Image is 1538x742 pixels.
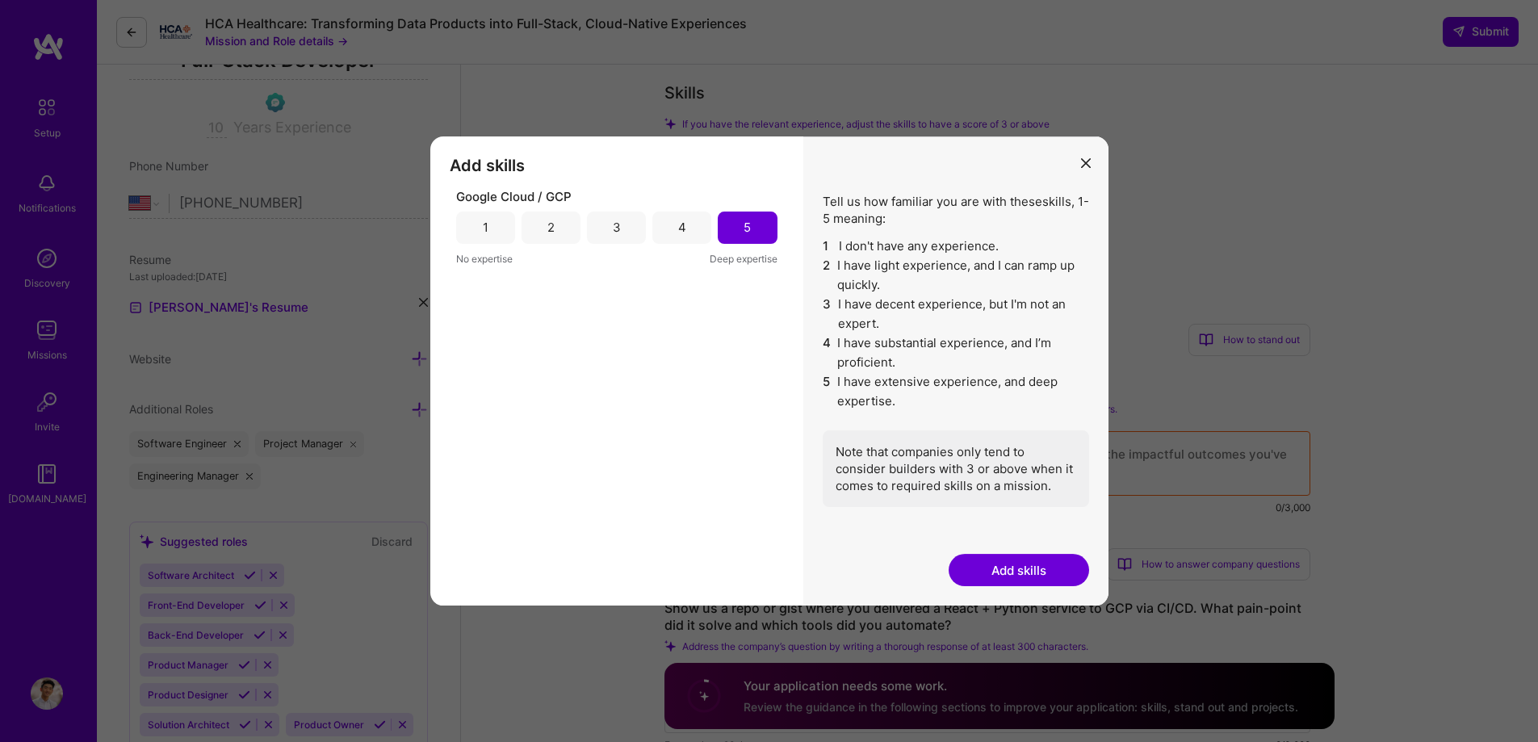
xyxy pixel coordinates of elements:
[823,295,832,333] span: 3
[823,237,832,256] span: 1
[823,193,1089,507] div: Tell us how familiar you are with these skills , 1-5 meaning:
[823,372,832,411] span: 5
[456,188,572,205] span: Google Cloud / GCP
[1081,158,1091,168] i: icon Close
[613,219,621,236] div: 3
[430,136,1108,606] div: modal
[823,256,1089,295] li: I have light experience, and I can ramp up quickly.
[483,219,488,236] div: 1
[744,219,751,236] div: 5
[547,219,555,236] div: 2
[823,295,1089,333] li: I have decent experience, but I'm not an expert.
[456,250,513,267] span: No expertise
[823,430,1089,507] div: Note that companies only tend to consider builders with 3 or above when it comes to required skil...
[710,250,777,267] span: Deep expertise
[678,219,686,236] div: 4
[450,156,784,175] h3: Add skills
[823,256,832,295] span: 2
[949,554,1089,586] button: Add skills
[823,333,832,372] span: 4
[823,237,1089,256] li: I don't have any experience.
[823,372,1089,411] li: I have extensive experience, and deep expertise.
[823,333,1089,372] li: I have substantial experience, and I’m proficient.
